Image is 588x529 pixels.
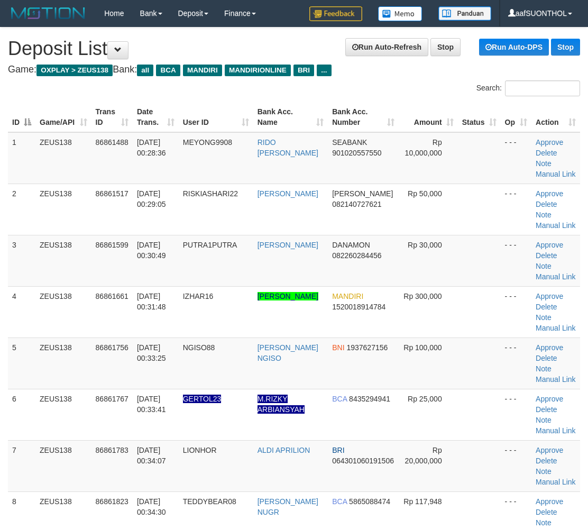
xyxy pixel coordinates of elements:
span: 86861517 [96,189,128,198]
a: Approve [536,343,563,352]
a: Manual Link [536,170,576,178]
a: Note [536,262,552,270]
span: Rp 50,000 [408,189,442,198]
span: 86861661 [96,292,128,300]
h4: Game: Bank: [8,65,580,75]
a: Manual Link [536,426,576,435]
span: BRI [293,65,314,76]
a: Delete [536,405,557,414]
span: MANDIRI [332,292,363,300]
span: 86861488 [96,138,128,147]
span: Copy 082140727621 to clipboard [332,200,381,208]
span: BRI [332,446,344,454]
span: Rp 30,000 [408,241,442,249]
a: [PERSON_NAME] NUGR [258,497,318,516]
img: Feedback.jpg [309,6,362,21]
span: MANDIRIONLINE [225,65,291,76]
span: Copy 901020557550 to clipboard [332,149,381,157]
a: Approve [536,497,563,506]
a: Approve [536,446,563,454]
input: Search: [505,80,580,96]
a: Approve [536,138,563,147]
a: Delete [536,251,557,260]
span: NGISO88 [183,343,215,352]
a: Note [536,313,552,322]
span: MEYONG9908 [183,138,232,147]
span: 86861783 [96,446,128,454]
td: ZEUS138 [35,440,91,491]
td: - - - [501,389,531,440]
span: ... [317,65,331,76]
span: SEABANK [332,138,367,147]
a: Stop [551,39,580,56]
span: Copy 1520018914784 to clipboard [332,303,385,311]
span: [DATE] 00:33:25 [137,343,166,362]
a: Stop [430,38,461,56]
th: Trans ID: activate to sort column ascending [91,102,133,132]
a: Delete [536,508,557,516]
td: - - - [501,440,531,491]
span: Rp 20,000,000 [405,446,442,465]
td: 2 [8,184,35,235]
span: 86861767 [96,395,128,403]
span: BCA [156,65,180,76]
span: BCA [332,497,347,506]
td: ZEUS138 [35,184,91,235]
td: ZEUS138 [35,338,91,389]
a: Delete [536,149,557,157]
span: Copy 082260284456 to clipboard [332,251,381,260]
a: Manual Link [536,478,576,486]
a: M.RIZKY ARBIANSYAH [258,395,305,414]
a: Delete [536,457,557,465]
span: MANDIRI [183,65,222,76]
td: - - - [501,132,531,184]
span: BNI [332,343,344,352]
th: Action: activate to sort column ascending [531,102,580,132]
img: panduan.png [438,6,491,21]
span: Copy 8435294941 to clipboard [349,395,390,403]
td: 6 [8,389,35,440]
span: Rp 100,000 [403,343,442,352]
span: 86861756 [96,343,128,352]
img: MOTION_logo.png [8,5,88,21]
a: Note [536,211,552,219]
span: [DATE] 00:34:07 [137,446,166,465]
a: Manual Link [536,324,576,332]
td: ZEUS138 [35,235,91,286]
span: BCA [332,395,347,403]
a: [PERSON_NAME] [258,189,318,198]
td: ZEUS138 [35,132,91,184]
a: Approve [536,395,563,403]
td: 3 [8,235,35,286]
th: ID: activate to sort column descending [8,102,35,132]
th: Op: activate to sort column ascending [501,102,531,132]
td: 1 [8,132,35,184]
span: Rp 25,000 [408,395,442,403]
span: [DATE] 00:33:41 [137,395,166,414]
a: Delete [536,200,557,208]
a: Manual Link [536,375,576,384]
td: - - - [501,286,531,338]
td: ZEUS138 [35,286,91,338]
a: Note [536,159,552,168]
img: Button%20Memo.svg [378,6,422,21]
td: ZEUS138 [35,389,91,440]
a: ALDI APRILION [258,446,310,454]
span: OXPLAY > ZEUS138 [36,65,113,76]
td: - - - [501,338,531,389]
span: PUTRA1PUTRA [183,241,237,249]
a: Note [536,416,552,424]
span: Rp 117,948 [403,497,442,506]
a: RIDO [PERSON_NAME] [258,138,318,157]
span: Copy 064301060191506 to clipboard [332,457,394,465]
span: [DATE] 00:30:49 [137,241,166,260]
a: Run Auto-Refresh [345,38,428,56]
span: [PERSON_NAME] [332,189,393,198]
a: Manual Link [536,221,576,230]
th: Amount: activate to sort column ascending [399,102,458,132]
span: [DATE] 00:29:05 [137,189,166,208]
th: Status: activate to sort column ascending [458,102,501,132]
td: - - - [501,235,531,286]
td: 4 [8,286,35,338]
td: 5 [8,338,35,389]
